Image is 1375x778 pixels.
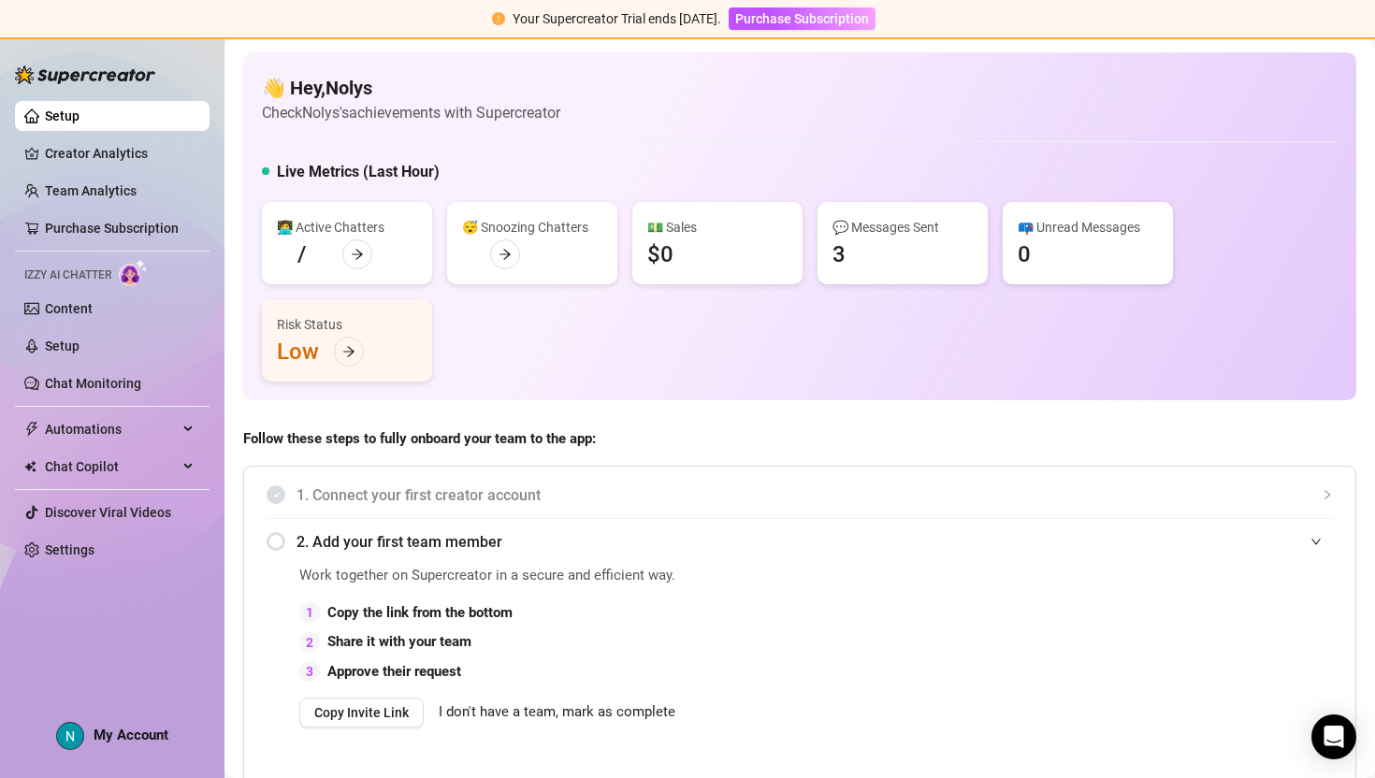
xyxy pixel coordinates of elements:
span: My Account [94,727,168,743]
span: exclamation-circle [492,12,505,25]
span: 1. Connect your first creator account [297,483,1333,507]
div: 👩‍💻 Active Chatters [277,217,417,238]
div: 📪 Unread Messages [1018,217,1158,238]
div: 1. Connect your first creator account [267,472,1333,518]
button: Copy Invite Link [299,698,424,728]
div: Open Intercom Messenger [1311,714,1356,759]
div: 1 [299,602,320,623]
span: expanded [1310,536,1322,547]
strong: Copy the link from the bottom [327,604,513,621]
span: 2. Add your first team member [297,530,1333,554]
strong: Approve their request [327,663,461,680]
span: thunderbolt [24,422,39,437]
img: AI Chatter [119,259,148,286]
article: Check Nolys's achievements with Supercreator [262,101,560,124]
span: Your Supercreator Trial ends [DATE]. [513,11,721,26]
span: Chat Copilot [45,452,178,482]
h4: 👋 Hey, Nolys [262,75,560,101]
span: arrow-right [499,248,512,261]
div: Risk Status [277,314,417,335]
a: Content [45,301,93,316]
a: Chat Monitoring [45,376,141,391]
span: Izzy AI Chatter [24,267,111,284]
a: Team Analytics [45,183,137,198]
a: Setup [45,108,80,123]
span: Copy Invite Link [314,705,409,720]
a: Setup [45,339,80,353]
div: 0 [1018,239,1031,269]
img: ACg8ocKsIo15No2QhkFmarKOiSmGjZa1uKHXnwjis_ELLqoT-AIJXQ=s96-c [57,723,83,749]
div: 2 [299,632,320,653]
a: Purchase Subscription [729,11,876,26]
span: arrow-right [342,345,355,358]
span: arrow-right [351,248,364,261]
strong: Follow these steps to fully onboard your team to the app: [243,430,596,447]
div: 3 [832,239,846,269]
span: Purchase Subscription [735,11,869,26]
a: Discover Viral Videos [45,505,171,520]
span: I don't have a team, mark as complete [439,701,675,724]
img: logo-BBDzfeDw.svg [15,65,155,84]
a: Purchase Subscription [45,221,179,236]
button: Purchase Subscription [729,7,876,30]
span: collapsed [1322,489,1333,500]
div: 💬 Messages Sent [832,217,973,238]
span: Work together on Supercreator in a secure and efficient way. [299,565,912,587]
span: Automations [45,414,178,444]
div: 2. Add your first team member [267,519,1333,565]
div: 💵 Sales [647,217,788,238]
strong: Share it with your team [327,633,471,650]
div: 3 [299,661,320,682]
a: Settings [45,542,94,557]
img: Chat Copilot [24,460,36,473]
h5: Live Metrics (Last Hour) [277,161,440,183]
a: Creator Analytics [45,138,195,168]
div: 😴 Snoozing Chatters [462,217,602,238]
div: $0 [647,239,673,269]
